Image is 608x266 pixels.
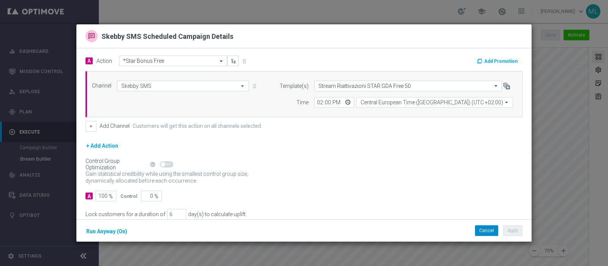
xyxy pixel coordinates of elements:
[475,225,498,236] button: Cancel
[100,123,130,129] label: Add Channel
[503,225,522,236] button: Apply
[503,97,511,107] i: arrow_drop_down
[356,97,513,108] input: Select time zone
[85,121,97,132] button: +
[85,193,93,199] div: A
[85,57,93,64] span: A
[280,83,309,89] label: Template(s)
[97,58,112,64] label: Action
[117,81,249,91] input: Select channel
[149,160,160,169] button: help_outline
[150,162,155,167] i: help_outline
[85,158,149,171] div: Control Group Optimization
[188,211,247,218] div: day(s) to calculate uplift.
[85,211,165,218] div: Lock customers for a duration of
[239,81,247,91] i: arrow_drop_down
[476,57,520,65] button: Add Promotion
[133,123,262,129] label: Customers will get this action on all channels selected.
[92,83,111,89] label: Channel
[85,141,119,151] button: + Add Action
[101,32,233,42] h2: Skebby SMS Scheduled Campaign Details
[109,193,113,200] span: %
[154,193,158,200] span: %
[314,81,502,91] ng-select: Stream Riattivazioni STAR GDA Free 50
[120,193,137,199] div: Control
[85,227,128,236] button: Run Anyway (On)
[119,56,227,66] ng-select: *Star Bonus Free
[296,99,309,106] label: Time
